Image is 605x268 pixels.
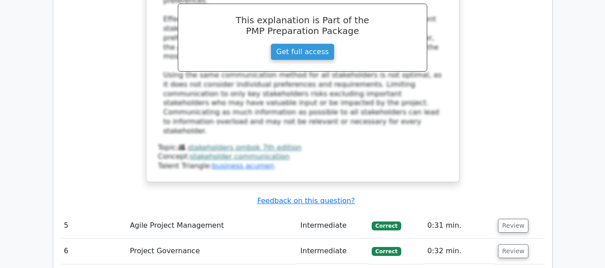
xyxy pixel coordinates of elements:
[297,213,368,238] td: Intermediate
[297,238,368,264] td: Intermediate
[424,213,494,238] td: 0:31 min.
[158,143,447,153] div: Topic:
[212,162,274,170] a: business acumen
[190,152,290,161] a: stakeholder communication
[60,238,126,264] td: 6
[126,213,297,238] td: Agile Project Management
[498,219,528,233] button: Review
[158,143,447,171] div: Talent Triangle:
[270,43,335,60] a: Get full access
[257,196,355,205] a: Feedback on this question?
[60,213,126,238] td: 5
[126,238,297,264] td: Project Governance
[498,244,528,258] button: Review
[372,221,401,230] span: Correct
[158,152,447,162] div: Concept:
[372,247,401,256] span: Correct
[424,238,494,264] td: 0:32 min.
[188,143,301,152] a: stakeholders pmbok 7th edition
